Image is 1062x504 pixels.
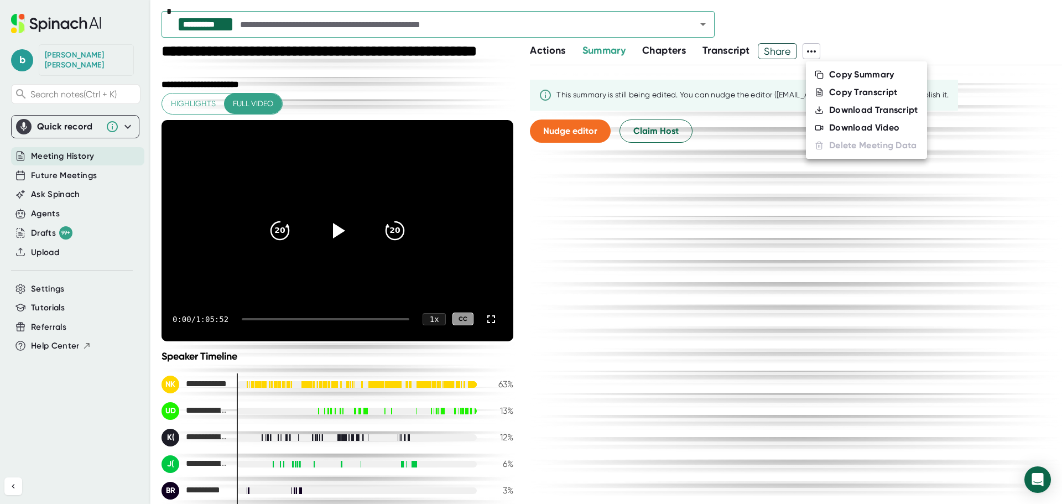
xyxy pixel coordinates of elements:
div: Copy Summary [829,69,894,80]
div: Download Video [829,122,899,133]
div: Open Intercom Messenger [1024,466,1051,493]
div: Copy Transcript [829,87,898,98]
div: Download Transcript [829,105,918,116]
div: Delete Meeting Data [829,140,917,151]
